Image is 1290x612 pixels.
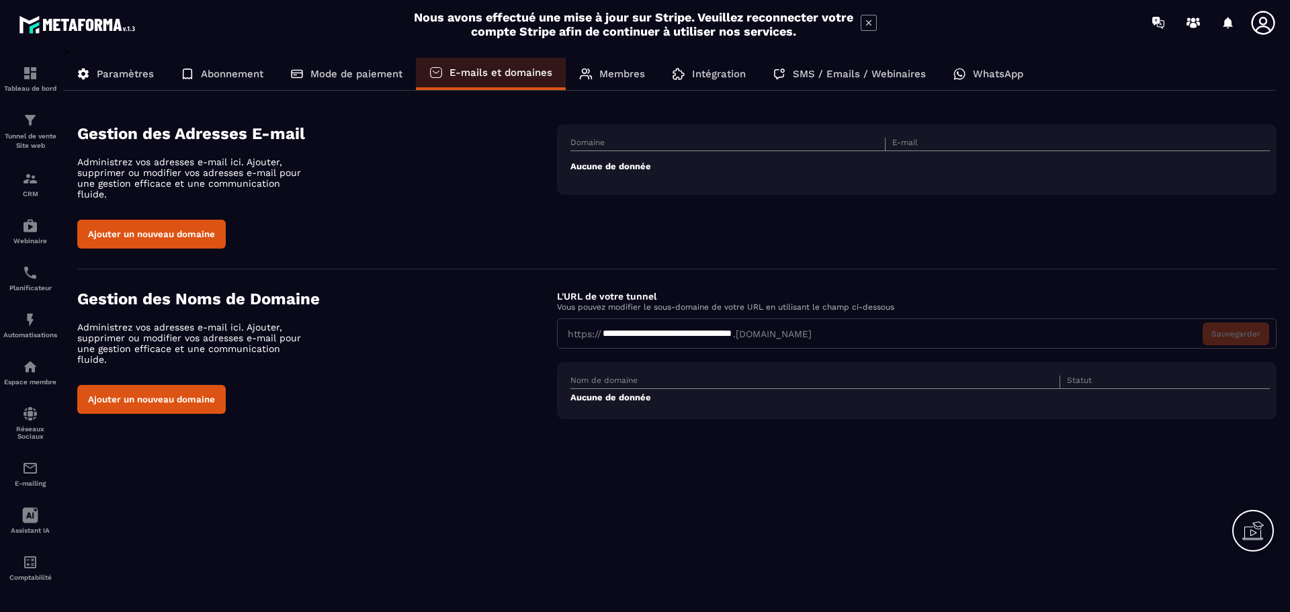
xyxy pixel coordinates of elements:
p: Mode de paiement [310,68,402,80]
p: Membres [599,68,645,80]
div: > [63,45,1277,439]
a: schedulerschedulerPlanificateur [3,255,57,302]
h2: Nous avons effectué une mise à jour sur Stripe. Veuillez reconnecter votre compte Stripe afin de ... [413,10,854,38]
img: logo [19,12,140,37]
th: Statut [1060,376,1235,389]
p: Tableau de bord [3,85,57,92]
a: formationformationTunnel de vente Site web [3,102,57,161]
a: accountantaccountantComptabilité [3,544,57,591]
p: E-mailing [3,480,57,487]
img: formation [22,112,38,128]
p: WhatsApp [973,68,1023,80]
p: Planificateur [3,284,57,292]
a: formationformationTableau de bord [3,55,57,102]
img: scheduler [22,265,38,281]
button: Ajouter un nouveau domaine [77,385,226,414]
p: Abonnement [201,68,263,80]
p: Réseaux Sociaux [3,425,57,440]
th: Domaine [570,138,885,151]
h4: Gestion des Adresses E-mail [77,124,557,143]
img: formation [22,65,38,81]
p: Tunnel de vente Site web [3,132,57,150]
label: L'URL de votre tunnel [557,291,656,302]
a: Assistant IA [3,497,57,544]
p: Administrez vos adresses e-mail ici. Ajouter, supprimer ou modifier vos adresses e-mail pour une ... [77,322,312,365]
p: E-mails et domaines [449,67,552,79]
th: Nom de domaine [570,376,1060,389]
p: SMS / Emails / Webinaires [793,68,926,80]
a: social-networksocial-networkRéseaux Sociaux [3,396,57,450]
p: Espace membre [3,378,57,386]
p: Comptabilité [3,574,57,581]
button: Ajouter un nouveau domaine [77,220,226,249]
img: automations [22,359,38,375]
img: social-network [22,406,38,422]
h4: Gestion des Noms de Domaine [77,290,557,308]
img: accountant [22,554,38,570]
p: Intégration [692,68,746,80]
p: Assistant IA [3,527,57,534]
td: Aucune de donnée [570,389,1270,406]
p: Paramètres [97,68,154,80]
td: Aucune de donnée [570,151,1270,182]
p: Automatisations [3,331,57,339]
a: emailemailE-mailing [3,450,57,497]
a: formationformationCRM [3,161,57,208]
p: Webinaire [3,237,57,245]
img: automations [22,218,38,234]
a: automationsautomationsWebinaire [3,208,57,255]
a: automationsautomationsEspace membre [3,349,57,396]
a: automationsautomationsAutomatisations [3,302,57,349]
p: Vous pouvez modifier le sous-domaine de votre URL en utilisant le champ ci-dessous [557,302,1277,312]
th: E-mail [885,138,1199,151]
img: email [22,460,38,476]
p: Administrez vos adresses e-mail ici. Ajouter, supprimer ou modifier vos adresses e-mail pour une ... [77,157,312,200]
p: CRM [3,190,57,198]
img: automations [22,312,38,328]
img: formation [22,171,38,187]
